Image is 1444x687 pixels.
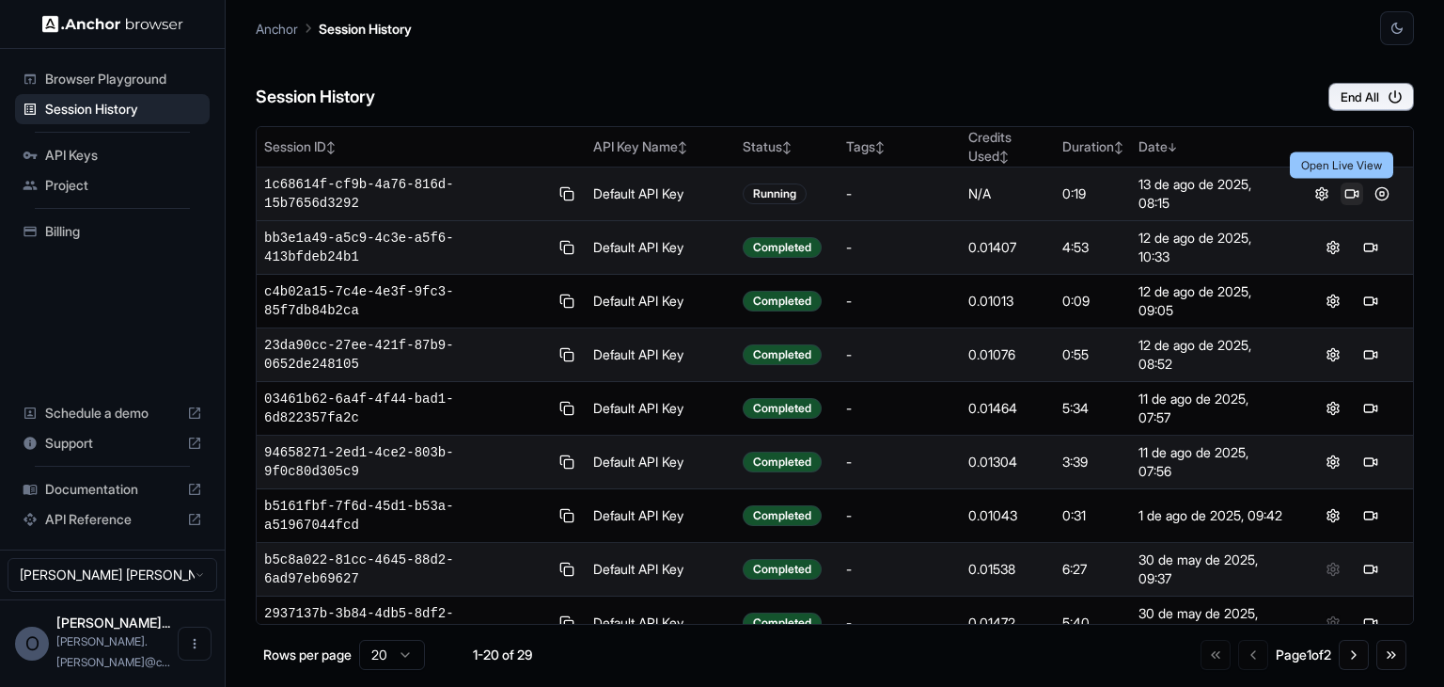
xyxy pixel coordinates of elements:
[593,137,729,156] div: API Key Name
[743,613,822,633] div: Completed
[1062,506,1123,525] div: 0:31
[42,15,183,33] img: Anchor Logo
[15,170,210,200] div: Project
[586,543,736,597] td: Default API Key
[968,292,1047,311] div: 0.01013
[256,18,412,39] nav: breadcrumb
[256,84,375,111] h6: Session History
[1062,399,1123,418] div: 5:34
[1138,175,1283,213] div: 13 de ago de 2025, 08:15
[1138,137,1283,156] div: Date
[678,140,687,154] span: ↕
[999,150,1009,164] span: ↕
[1138,229,1283,266] div: 12 de ago de 2025, 10:33
[15,398,210,428] div: Schedule a demo
[264,443,548,481] span: 94658271-2ed1-4ce2-803b-9f0c80d305c9
[1138,604,1283,642] div: 30 de may de 2025, 09:35
[56,615,170,631] span: Omar Fernando Bolaños Delgado
[968,128,1047,166] div: Credits Used
[1062,614,1123,632] div: 5:40
[326,140,336,154] span: ↕
[968,506,1047,525] div: 0.01043
[15,504,210,535] div: API Reference
[743,291,822,312] div: Completed
[1138,282,1283,320] div: 12 de ago de 2025, 09:05
[846,614,953,632] div: -
[1276,646,1331,664] div: Page 1 of 2
[319,19,412,39] p: Session History
[264,497,548,535] span: b5161fbf-7f6d-45d1-b53a-a51967044fcd
[743,452,822,472] div: Completed
[846,399,953,418] div: -
[968,399,1047,418] div: 0.01464
[45,434,180,453] span: Support
[45,100,202,119] span: Session History
[455,646,549,664] div: 1-20 of 29
[1114,140,1123,154] span: ↕
[846,238,953,257] div: -
[264,390,548,427] span: 03461b62-6a4f-4f44-bad1-6d822357fa2c
[743,137,831,156] div: Status
[264,229,548,266] span: bb3e1a49-a5c9-4c3e-a5f6-413bfdeb24b1
[1168,140,1177,154] span: ↓
[1328,83,1414,111] button: End All
[45,404,180,423] span: Schedule a demo
[45,70,202,88] span: Browser Playground
[1138,336,1283,374] div: 12 de ago de 2025, 08:52
[1138,506,1283,525] div: 1 de ago de 2025, 09:42
[56,634,170,669] span: omar.bolanos@cariai.com
[968,453,1047,471] div: 0.01304
[45,222,202,241] span: Billing
[586,436,736,489] td: Default API Key
[264,137,578,156] div: Session ID
[782,140,792,154] span: ↕
[743,559,822,580] div: Completed
[846,184,953,203] div: -
[15,627,49,661] div: O
[1062,453,1123,471] div: 3:39
[178,627,212,661] button: Open menu
[1062,238,1123,257] div: 4:53
[968,345,1047,364] div: 0.01076
[1062,292,1123,311] div: 0:09
[586,221,736,275] td: Default API Key
[846,137,953,156] div: Tags
[15,216,210,247] div: Billing
[45,480,180,499] span: Documentation
[743,344,822,365] div: Completed
[846,292,953,311] div: -
[1062,560,1123,579] div: 6:27
[846,453,953,471] div: -
[968,614,1047,632] div: 0.01472
[1062,184,1123,203] div: 0:19
[264,175,548,213] span: 1c68614f-cf9b-4a76-816d-15b7656d3292
[875,140,885,154] span: ↕
[586,168,736,221] td: Default API Key
[1290,152,1393,179] div: Open Live View
[586,489,736,543] td: Default API Key
[45,176,202,195] span: Project
[586,275,736,328] td: Default API Key
[15,428,210,458] div: Support
[15,474,210,504] div: Documentation
[15,94,210,124] div: Session History
[264,604,548,642] span: 2937137b-3b84-4db5-8df2-e47db82e4c9e
[45,146,202,165] span: API Keys
[1062,345,1123,364] div: 0:55
[846,560,953,579] div: -
[968,238,1047,257] div: 0.01407
[968,560,1047,579] div: 0.01538
[743,184,807,204] div: Running
[264,336,548,374] span: 23da90cc-27ee-421f-87b9-0652de248105
[256,19,298,39] p: Anchor
[263,646,352,664] p: Rows per page
[586,597,736,650] td: Default API Key
[846,506,953,525] div: -
[846,345,953,364] div: -
[45,510,180,529] span: API Reference
[1138,551,1283,588] div: 30 de may de 2025, 09:37
[264,282,548,320] span: c4b02a15-7c4e-4e3f-9fc3-85f7db84b2ca
[1062,137,1123,156] div: Duration
[264,551,548,588] span: b5c8a022-81cc-4645-88d2-6ad97eb69627
[586,328,736,382] td: Default API Key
